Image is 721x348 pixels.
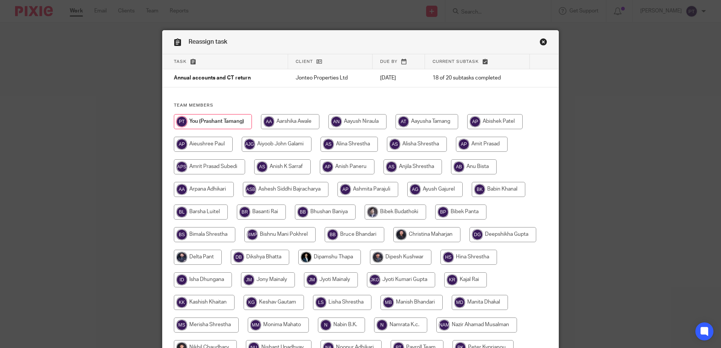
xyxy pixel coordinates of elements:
span: Annual accounts and CT return [174,76,251,81]
td: 18 of 20 subtasks completed [425,69,530,87]
span: Client [296,60,313,64]
span: Current subtask [433,60,479,64]
span: Task [174,60,187,64]
p: [DATE] [380,74,417,82]
a: Close this dialog window [540,38,547,48]
h4: Team members [174,102,547,108]
p: Jonteo Properties Ltd [296,74,365,82]
span: Reassign task [189,39,227,45]
span: Due by [380,60,397,64]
